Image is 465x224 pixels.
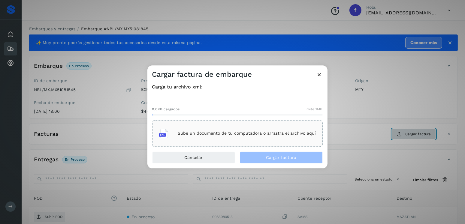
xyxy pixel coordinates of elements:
[178,131,316,136] p: Sube un documento de tu computadora o arrastra el archivo aquí
[266,155,296,160] span: Cargar factura
[184,155,203,160] span: Cancelar
[152,70,252,79] h3: Cargar factura de embarque
[152,151,235,163] button: Cancelar
[152,106,180,112] span: 0.0KB cargados
[152,84,323,90] h4: Carga tu archivo xml:
[240,151,323,163] button: Cargar factura
[305,106,323,112] span: límite 1MB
